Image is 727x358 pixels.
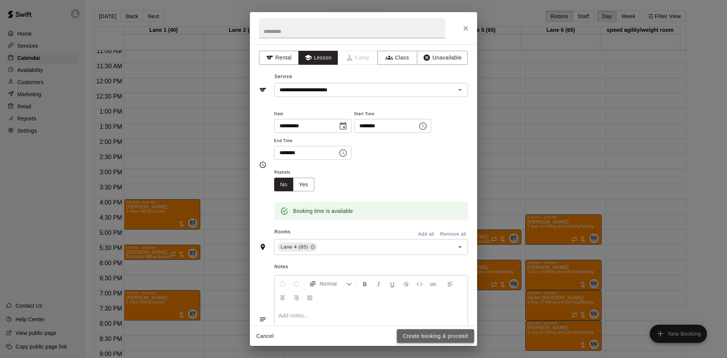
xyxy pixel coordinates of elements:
[293,178,314,192] button: Yes
[417,51,468,65] button: Unavailable
[372,277,385,291] button: Format Italics
[275,74,292,79] span: Service
[444,277,457,291] button: Left Align
[276,277,289,291] button: Undo
[338,51,378,65] span: Camps can only be created in the Services page
[278,243,311,251] span: Lane 4 (65)
[275,229,291,234] span: Rooms
[378,51,417,65] button: Class
[274,167,320,178] span: Repeats
[415,119,431,134] button: Choose time, selected time is 4:30 PM
[274,178,293,192] button: No
[259,316,267,323] svg: Notes
[276,291,289,304] button: Center Align
[320,280,346,288] span: Normal
[259,161,267,169] svg: Timing
[259,86,267,94] svg: Service
[354,109,431,119] span: Start Time
[290,291,303,304] button: Right Align
[455,242,465,252] button: Open
[386,277,399,291] button: Format Underline
[427,277,440,291] button: Insert Link
[455,84,465,95] button: Open
[335,145,351,161] button: Choose time, selected time is 5:00 PM
[459,22,473,35] button: Close
[278,242,317,252] div: Lane 4 (65)
[414,228,438,240] button: Add all
[274,109,351,119] span: Date
[290,277,303,291] button: Redo
[274,178,314,192] div: outlined button group
[306,277,355,291] button: Formatting Options
[274,136,351,146] span: End Time
[335,119,351,134] button: Choose date, selected date is Sep 16, 2025
[399,277,412,291] button: Format Strikethrough
[259,243,267,251] svg: Rooms
[413,277,426,291] button: Insert Code
[298,51,338,65] button: Lesson
[275,261,468,273] span: Notes
[359,277,371,291] button: Format Bold
[397,329,474,343] button: Create booking & proceed
[303,291,316,304] button: Justify Align
[259,51,299,65] button: Rental
[253,329,277,343] button: Cancel
[438,228,468,240] button: Remove all
[293,204,353,218] div: Booking time is available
